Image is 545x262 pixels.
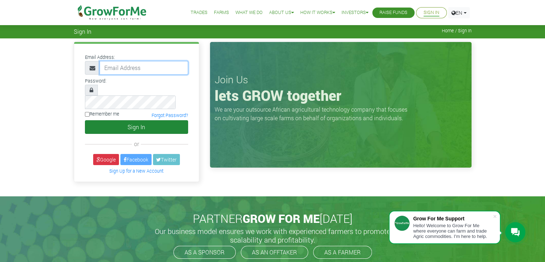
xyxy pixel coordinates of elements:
div: Hello! Welcome to Grow For Me where everyone can farm and trade Agric commodities. I'm here to help. [413,223,493,239]
a: About Us [269,9,294,17]
label: Email Address: [85,54,115,61]
div: or [85,140,188,148]
a: EN [448,7,470,18]
a: AS A SPONSOR [173,246,236,259]
a: Sign In [424,9,439,17]
label: Password: [85,78,106,84]
input: Remember me [85,112,90,117]
a: AS A FARMER [313,246,372,259]
a: Forgot Password? [152,112,188,118]
a: Trades [191,9,207,17]
a: What We Do [235,9,263,17]
div: Grow For Me Support [413,216,493,221]
a: Investors [341,9,368,17]
h2: PARTNER [DATE] [77,212,469,225]
h3: Join Us [215,74,467,86]
p: We are your outsource African agricultural technology company that focuses on cultivating large s... [215,105,412,122]
button: Sign In [85,120,188,134]
a: Farms [214,9,229,17]
span: GROW FOR ME [243,211,320,226]
a: Google [93,154,119,165]
a: AS AN OFFTAKER [241,246,308,259]
span: Sign In [74,28,91,35]
h1: lets GROW together [215,87,467,104]
a: How it Works [300,9,335,17]
a: Raise Funds [379,9,407,17]
a: Sign Up for a New Account [109,168,163,174]
span: Home / Sign In [442,28,472,33]
label: Remember me [85,111,119,117]
h5: Our business model ensures we work with experienced farmers to promote scalability and profitabil... [147,227,398,244]
input: Email Address [100,61,188,75]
